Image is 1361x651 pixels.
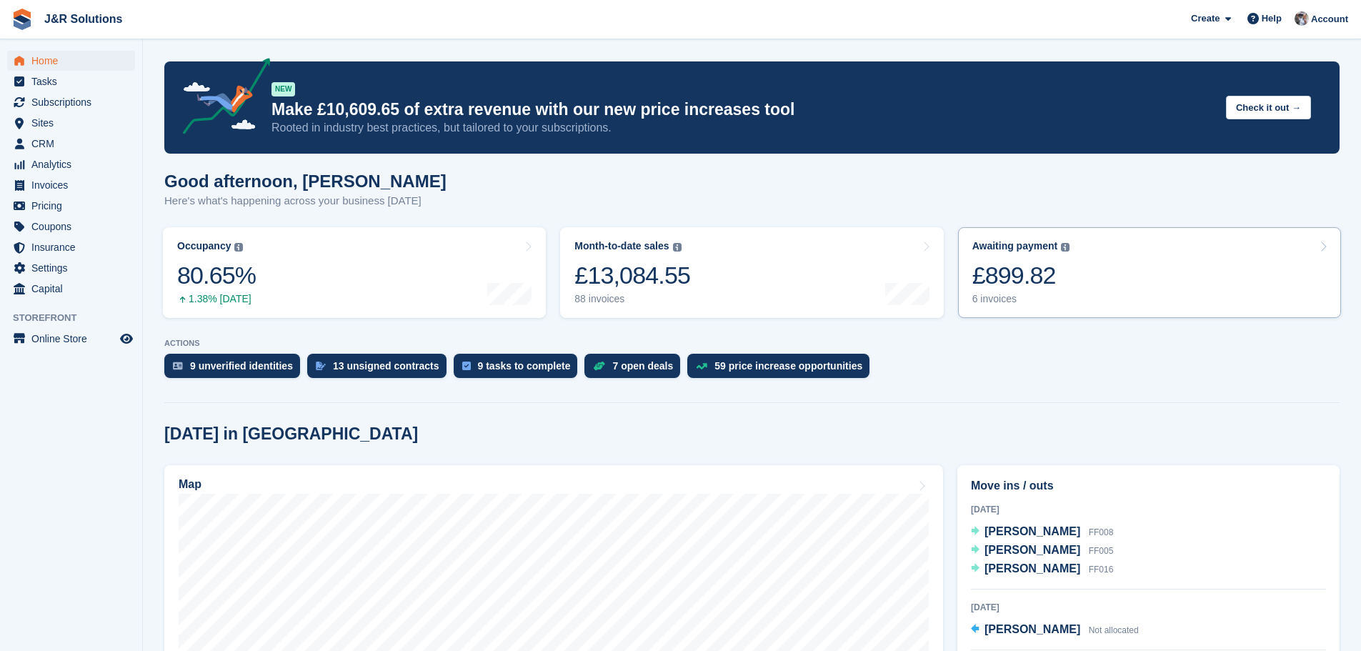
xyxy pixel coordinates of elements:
img: contract_signature_icon-13c848040528278c33f63329250d36e43548de30e8caae1d1a13099fd9432cc5.svg [316,362,326,370]
span: Online Store [31,329,117,349]
img: task-75834270c22a3079a89374b754ae025e5fb1db73e45f91037f5363f120a921f8.svg [462,362,471,370]
h2: [DATE] in [GEOGRAPHIC_DATA] [164,424,418,444]
p: Make £10,609.65 of extra revenue with our new price increases tool [271,99,1215,120]
a: menu [7,51,135,71]
span: CRM [31,134,117,154]
span: Tasks [31,71,117,91]
a: menu [7,154,135,174]
a: menu [7,279,135,299]
span: [PERSON_NAME] [984,623,1080,635]
div: 6 invoices [972,293,1070,305]
span: FF016 [1089,565,1114,575]
button: Check it out → [1226,96,1311,119]
div: 59 price increase opportunities [714,360,862,372]
span: Not allocated [1089,625,1139,635]
div: [DATE] [971,601,1326,614]
span: Capital [31,279,117,299]
span: [PERSON_NAME] [984,544,1080,556]
a: 7 open deals [584,354,687,385]
span: [PERSON_NAME] [984,562,1080,575]
span: Subscriptions [31,92,117,112]
a: menu [7,196,135,216]
div: Awaiting payment [972,240,1058,252]
div: [DATE] [971,503,1326,516]
span: Invoices [31,175,117,195]
img: deal-1b604bf984904fb50ccaf53a9ad4b4a5d6e5aea283cecdc64d6e3604feb123c2.svg [593,361,605,371]
span: Help [1262,11,1282,26]
h2: Move ins / outs [971,477,1326,495]
span: Coupons [31,217,117,237]
a: menu [7,113,135,133]
span: Home [31,51,117,71]
div: 9 tasks to complete [478,360,571,372]
div: £899.82 [972,261,1070,290]
a: 9 tasks to complete [454,354,585,385]
span: Storefront [13,311,142,325]
a: menu [7,217,135,237]
a: Preview store [118,330,135,347]
img: Steve Revell [1295,11,1309,26]
img: stora-icon-8386f47178a22dfd0bd8f6a31ec36ba5ce8667c1dd55bd0f319d3a0aa187defe.svg [11,9,33,30]
a: J&R Solutions [39,7,128,31]
p: ACTIONS [164,339,1340,348]
div: NEW [271,82,295,96]
h1: Good afternoon, [PERSON_NAME] [164,172,447,191]
span: Sites [31,113,117,133]
span: Insurance [31,237,117,257]
p: Here's what's happening across your business [DATE] [164,193,447,209]
a: menu [7,71,135,91]
div: 88 invoices [574,293,690,305]
span: Account [1311,12,1348,26]
a: Awaiting payment £899.82 6 invoices [958,227,1341,318]
a: 59 price increase opportunities [687,354,877,385]
img: icon-info-grey-7440780725fd019a000dd9b08b2336e03edf1995a4989e88bcd33f0948082b44.svg [234,243,243,252]
a: menu [7,175,135,195]
a: menu [7,92,135,112]
img: icon-info-grey-7440780725fd019a000dd9b08b2336e03edf1995a4989e88bcd33f0948082b44.svg [1061,243,1070,252]
span: Settings [31,258,117,278]
a: Occupancy 80.65% 1.38% [DATE] [163,227,546,318]
div: 13 unsigned contracts [333,360,439,372]
div: 1.38% [DATE] [177,293,256,305]
a: [PERSON_NAME] Not allocated [971,621,1139,640]
p: Rooted in industry best practices, but tailored to your subscriptions. [271,120,1215,136]
span: FF008 [1089,527,1114,537]
span: FF005 [1089,546,1114,556]
span: Pricing [31,196,117,216]
a: menu [7,134,135,154]
div: 80.65% [177,261,256,290]
h2: Map [179,478,201,491]
img: icon-info-grey-7440780725fd019a000dd9b08b2336e03edf1995a4989e88bcd33f0948082b44.svg [673,243,682,252]
img: price_increase_opportunities-93ffe204e8149a01c8c9dc8f82e8f89637d9d84a8eef4429ea346261dce0b2c0.svg [696,363,707,369]
img: price-adjustments-announcement-icon-8257ccfd72463d97f412b2fc003d46551f7dbcb40ab6d574587a9cd5c0d94... [171,58,271,139]
img: verify_identity-adf6edd0f0f0b5bbfe63781bf79b02c33cf7c696d77639b501bdc392416b5a36.svg [173,362,183,370]
div: Occupancy [177,240,231,252]
a: 13 unsigned contracts [307,354,454,385]
a: [PERSON_NAME] FF016 [971,560,1113,579]
a: menu [7,258,135,278]
div: 7 open deals [612,360,673,372]
div: £13,084.55 [574,261,690,290]
a: Month-to-date sales £13,084.55 88 invoices [560,227,943,318]
a: menu [7,329,135,349]
span: [PERSON_NAME] [984,525,1080,537]
a: 9 unverified identities [164,354,307,385]
span: Create [1191,11,1220,26]
div: 9 unverified identities [190,360,293,372]
div: Month-to-date sales [574,240,669,252]
span: Analytics [31,154,117,174]
a: [PERSON_NAME] FF005 [971,542,1113,560]
a: [PERSON_NAME] FF008 [971,523,1113,542]
a: menu [7,237,135,257]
